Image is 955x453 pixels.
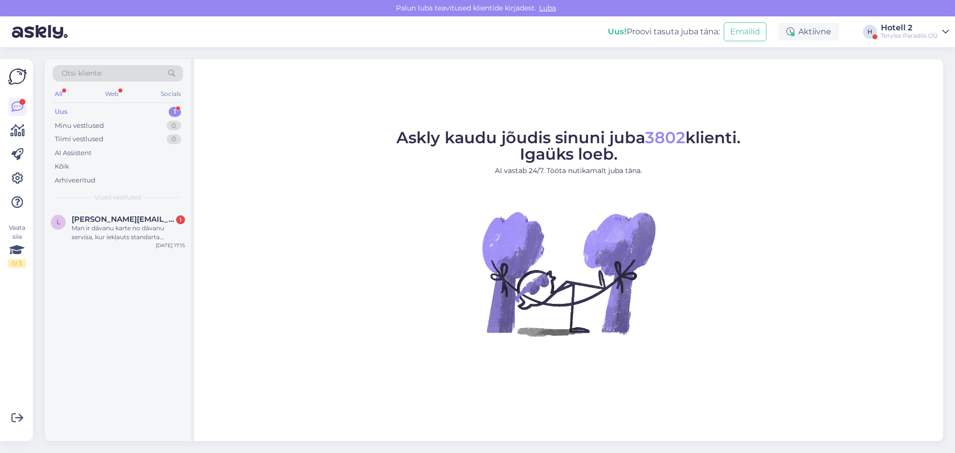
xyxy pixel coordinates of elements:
[608,26,720,38] div: Proovi tasuta juba täna:
[479,184,658,363] img: No Chat active
[55,148,92,158] div: AI Assistent
[8,67,27,86] img: Askly Logo
[57,218,60,226] span: l
[55,162,69,172] div: Kõik
[645,128,685,147] span: 3802
[55,176,95,185] div: Arhiveeritud
[881,24,949,40] a: Hotell 2Tervise Paradiis OÜ
[608,27,627,36] b: Uus!
[159,88,183,100] div: Socials
[95,193,141,202] span: Uued vestlused
[72,224,185,242] div: Man ir dāvanu karte no dāvanu servisa, kur iekļauts standarta nummuriņš ar brokastīm un akvaparku...
[863,25,877,39] div: H
[8,259,26,268] div: 0 / 3
[8,223,26,268] div: Vaata siia
[103,88,120,100] div: Web
[169,107,181,117] div: 1
[55,134,103,144] div: Tiimi vestlused
[536,3,559,12] span: Luba
[881,24,938,32] div: Hotell 2
[778,23,839,41] div: Aktiivne
[396,128,741,164] span: Askly kaudu jõudis sinuni juba klienti. Igaüks loeb.
[176,215,185,224] div: 1
[55,121,104,131] div: Minu vestlused
[55,107,68,117] div: Uus
[62,68,101,79] span: Otsi kliente
[396,166,741,176] p: AI vastab 24/7. Tööta nutikamalt juba täna.
[53,88,64,100] div: All
[167,134,181,144] div: 0
[881,32,938,40] div: Tervise Paradiis OÜ
[167,121,181,131] div: 0
[72,215,175,224] span: linda.saleniece7@gmail.com
[156,242,185,249] div: [DATE] 17:15
[724,22,766,41] button: Emailid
